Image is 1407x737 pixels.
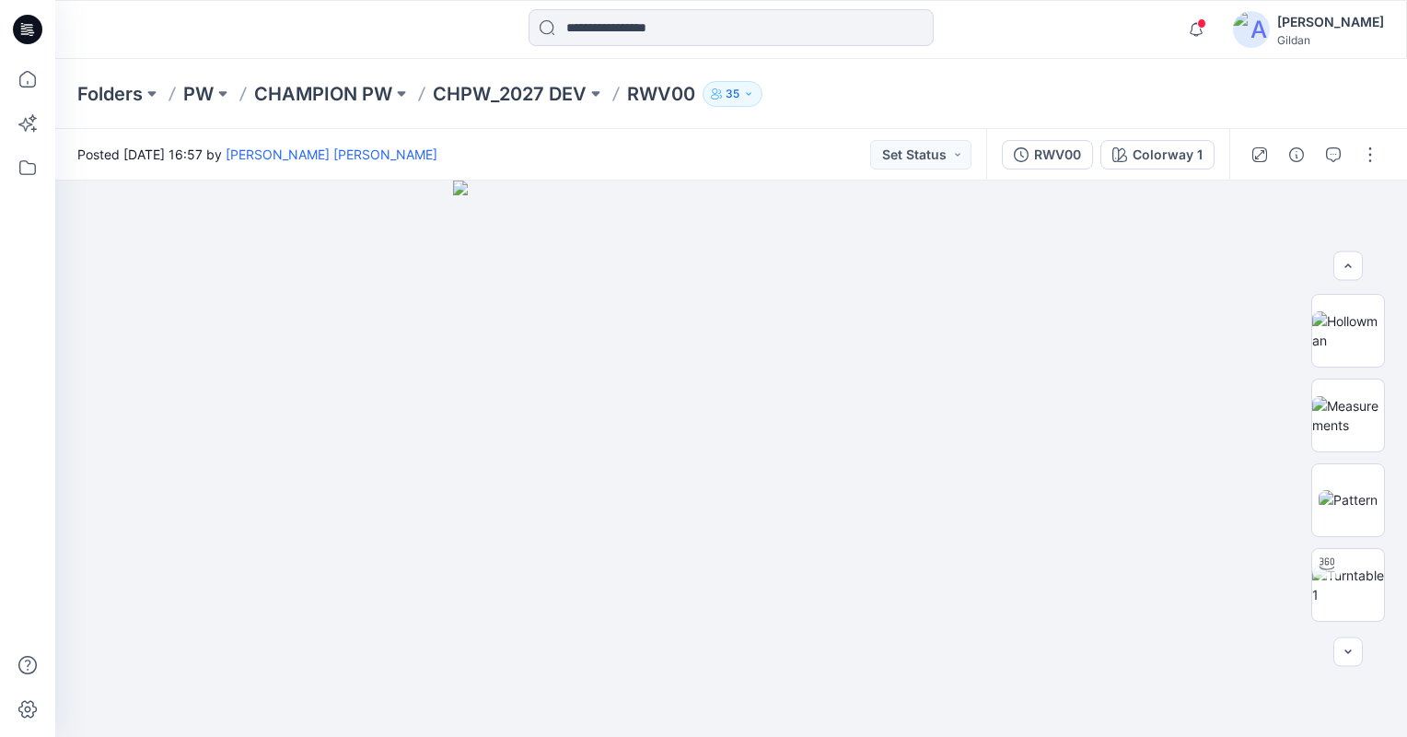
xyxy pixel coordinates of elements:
[1312,396,1384,435] img: Measurements
[77,145,437,164] span: Posted [DATE] 16:57 by
[1277,33,1384,47] div: Gildan
[1034,145,1081,165] div: RWV00
[226,146,437,162] a: [PERSON_NAME] [PERSON_NAME]
[1277,11,1384,33] div: [PERSON_NAME]
[726,84,739,104] p: 35
[254,81,392,107] a: CHAMPION PW
[627,81,695,107] p: RWV00
[453,181,1009,737] img: eyJhbGciOiJIUzI1NiIsImtpZCI6IjAiLCJzbHQiOiJzZXMiLCJ0eXAiOiJKV1QifQ.eyJkYXRhIjp7InR5cGUiOiJzdG9yYW...
[1233,11,1270,48] img: avatar
[1133,145,1203,165] div: Colorway 1
[703,81,762,107] button: 35
[1312,566,1384,604] img: Turntable 1
[433,81,587,107] a: CHPW_2027 DEV
[1100,140,1215,170] button: Colorway 1
[1319,490,1378,509] img: Pattern
[77,81,143,107] a: Folders
[183,81,214,107] a: PW
[1282,140,1311,170] button: Details
[1312,311,1384,350] img: Hollowman
[1002,140,1093,170] button: RWV00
